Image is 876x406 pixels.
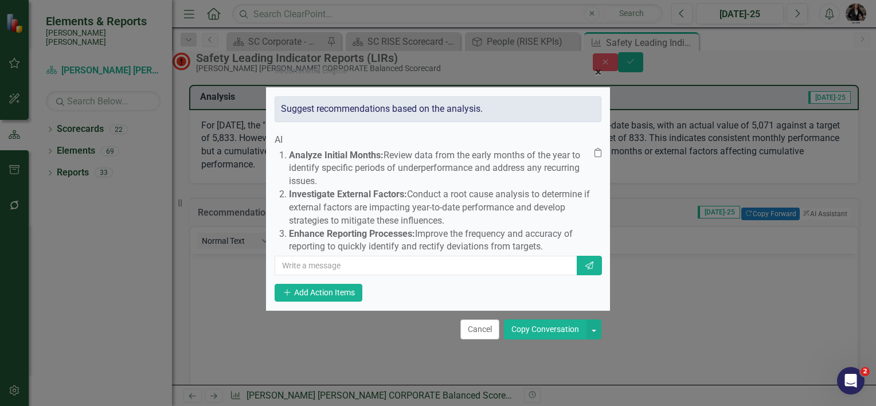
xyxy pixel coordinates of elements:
[275,67,347,75] div: Recommend Engine
[504,319,586,339] button: Copy Conversation
[595,65,601,79] span: ×
[275,284,362,302] button: Add Action Items
[837,367,865,395] iframe: Intercom live chat
[289,228,595,254] p: Improve the frequency and accuracy of reporting to quickly identify and rectify deviations from t...
[289,149,595,189] p: Review data from the early months of the year to identify specific periods of underperformance an...
[460,319,499,339] button: Cancel
[275,134,601,147] div: AI
[861,367,870,376] span: 2
[275,96,601,122] div: Suggest recommendations based on the analysis.
[289,150,384,161] strong: Analyze Initial Months:
[289,228,415,239] strong: Enhance Reporting Processes:
[289,189,407,200] strong: Investigate External Factors:
[289,188,595,228] p: Conduct a root cause analysis to determine if external factors are impacting year-to-date perform...
[275,256,578,275] input: Write a message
